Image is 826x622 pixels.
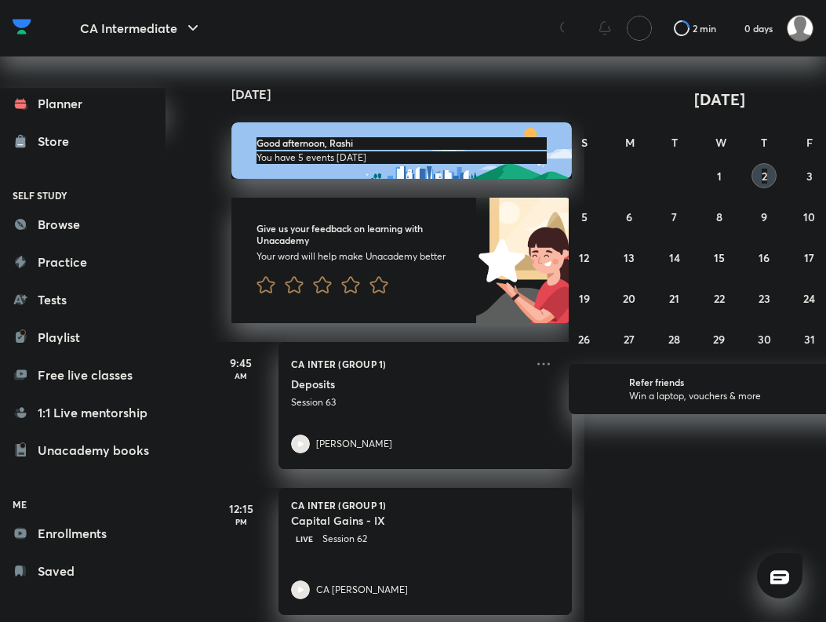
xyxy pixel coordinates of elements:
[707,286,732,311] button: October 22, 2025
[617,286,642,311] button: October 20, 2025
[751,204,777,229] button: October 9, 2025
[797,163,822,188] button: October 3, 2025
[505,537,580,613] img: Avatar
[797,326,822,351] button: October 31, 2025
[505,391,580,467] img: Avatar
[804,332,815,347] abbr: October 31, 2025
[669,291,679,306] abbr: October 21, 2025
[625,135,635,150] abbr: Monday
[671,135,678,150] abbr: Tuesday
[668,332,680,347] abbr: October 28, 2025
[291,533,318,545] span: Live
[572,286,597,311] button: October 19, 2025
[803,291,815,306] abbr: October 24, 2025
[751,326,777,351] button: October 30, 2025
[761,135,767,150] abbr: Thursday
[629,389,822,403] p: Win a laptop, vouchers & more
[291,376,486,392] h5: Deposits
[759,250,770,265] abbr: October 16, 2025
[758,332,771,347] abbr: October 30, 2025
[626,209,632,224] abbr: October 6, 2025
[13,15,31,42] a: Company Logo
[797,286,822,311] button: October 24, 2025
[578,332,590,347] abbr: October 26, 2025
[572,326,597,351] button: October 26, 2025
[572,204,597,229] button: October 5, 2025
[291,500,559,510] p: CA Inter (Group 1)
[713,332,725,347] abbr: October 29, 2025
[291,395,524,409] p: Session 63
[707,163,732,188] button: October 1, 2025
[627,16,652,41] button: avatar
[662,204,687,229] button: October 7, 2025
[624,250,635,265] abbr: October 13, 2025
[669,250,680,265] abbr: October 14, 2025
[762,169,767,184] abbr: October 2, 2025
[662,245,687,270] button: October 14, 2025
[761,209,767,224] abbr: October 9, 2025
[38,132,78,151] div: Store
[717,169,722,184] abbr: October 1, 2025
[804,250,814,265] abbr: October 17, 2025
[707,326,732,351] button: October 29, 2025
[806,169,813,184] abbr: October 3, 2025
[581,209,588,224] abbr: October 5, 2025
[291,513,486,529] h5: Capital Gains - IX
[751,286,777,311] button: October 23, 2025
[716,209,722,224] abbr: October 8, 2025
[803,209,815,224] abbr: October 10, 2025
[714,250,725,265] abbr: October 15, 2025
[707,245,732,270] button: October 15, 2025
[257,137,546,149] h6: Good afternoon, Rashi
[617,245,642,270] button: October 13, 2025
[231,122,571,179] img: afternoon
[291,532,524,546] p: Session 62
[715,135,726,150] abbr: Wednesday
[291,355,524,373] p: CA Inter (Group 1)
[759,291,770,306] abbr: October 23, 2025
[726,20,741,36] img: streak
[806,135,813,150] abbr: Friday
[581,373,613,405] img: referral
[209,500,272,517] h5: 12:15
[629,375,822,389] h6: Refer friends
[714,291,725,306] abbr: October 22, 2025
[209,371,272,380] p: AM
[572,245,597,270] button: October 12, 2025
[623,291,635,306] abbr: October 20, 2025
[209,517,272,526] p: PM
[751,245,777,270] button: October 16, 2025
[707,204,732,229] button: October 8, 2025
[71,13,212,44] button: CA Intermediate
[316,437,392,451] p: [PERSON_NAME]
[257,151,546,164] p: You have 5 events [DATE]
[617,326,642,351] button: October 27, 2025
[662,326,687,351] button: October 28, 2025
[257,250,476,263] p: Your word will help make Unacademy better
[624,332,635,347] abbr: October 27, 2025
[316,583,408,597] p: CA [PERSON_NAME]
[787,15,813,42] img: Rashi Maheshwari
[617,204,642,229] button: October 6, 2025
[632,21,646,35] img: avatar
[694,89,745,110] span: [DATE]
[751,163,777,188] button: October 2, 2025
[579,291,590,306] abbr: October 19, 2025
[581,135,588,150] abbr: Sunday
[257,223,476,247] h6: Give us your feedback on learning with Unacademy
[231,88,587,100] h4: [DATE]
[425,198,572,323] img: feedback_image
[662,286,687,311] button: October 21, 2025
[579,250,589,265] abbr: October 12, 2025
[671,209,677,224] abbr: October 7, 2025
[13,15,31,38] img: Company Logo
[797,245,822,270] button: October 17, 2025
[209,355,272,371] h5: 9:45
[797,204,822,229] button: October 10, 2025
